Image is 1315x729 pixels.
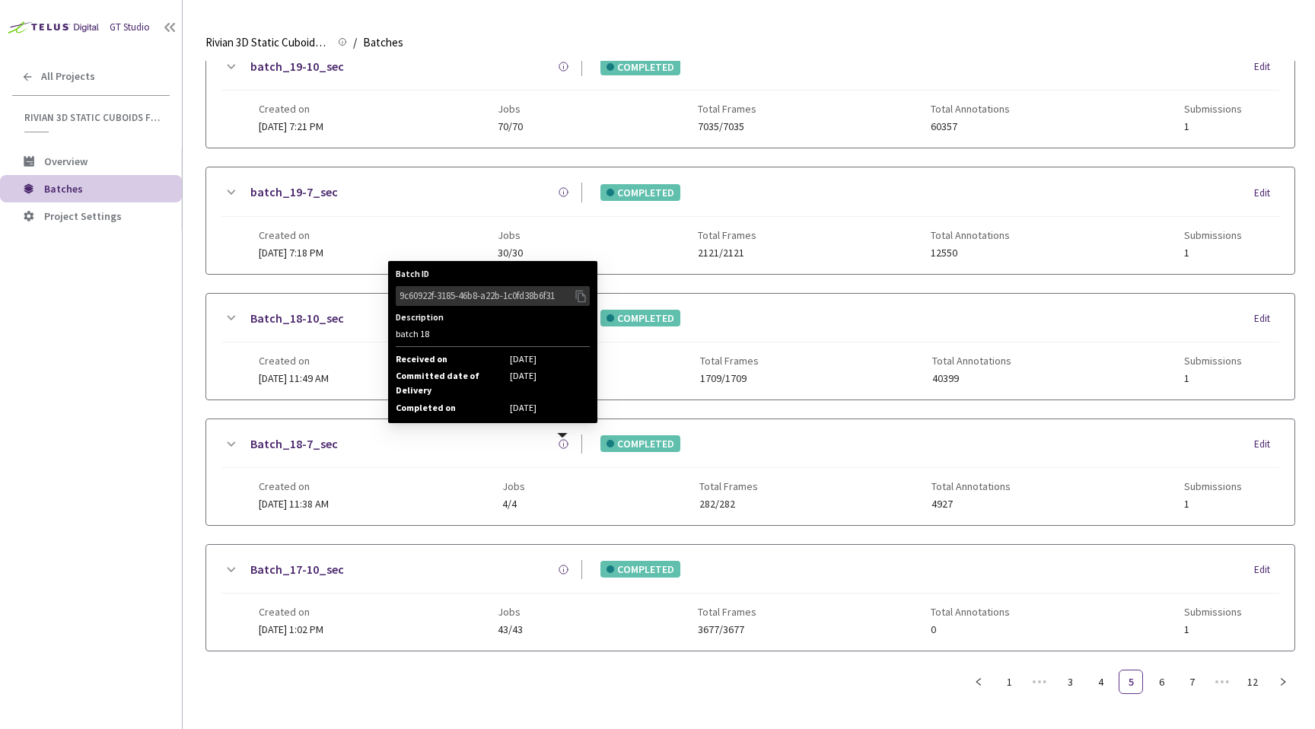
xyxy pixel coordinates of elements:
[1184,121,1242,132] span: 1
[1119,670,1143,694] li: 5
[1254,186,1279,201] div: Edit
[110,21,150,35] div: GT Studio
[699,498,758,510] span: 282/282
[206,419,1294,525] div: Batch_18-7_secBatch ID9c60922f-3185-46b8-a22b-1c0fd38b6f31Descriptionbatch 18Received on[DATE]Com...
[700,355,759,367] span: Total Frames
[498,121,523,132] span: 70/70
[498,103,523,115] span: Jobs
[498,606,523,618] span: Jobs
[206,42,1294,148] div: batch_19-10_secCOMPLETEDEditCreated on[DATE] 7:21 PMJobs70/70Total Frames7035/7035Total Annotatio...
[1089,670,1112,693] a: 4
[1184,373,1242,384] span: 1
[1027,670,1052,694] span: •••
[966,670,991,694] li: Previous Page
[932,355,1011,367] span: Total Annotations
[1240,670,1265,694] li: 12
[698,121,756,132] span: 7035/7035
[206,167,1294,273] div: batch_19-7_secCOMPLETEDEditCreated on[DATE] 7:18 PMJobs30/30Total Frames2121/2121Total Annotation...
[1254,562,1279,578] div: Edit
[396,327,590,342] div: batch 18
[41,70,95,83] span: All Projects
[206,545,1294,651] div: Batch_17-10_secCOMPLETEDEditCreated on[DATE] 1:02 PMJobs43/43Total Frames3677/3677Total Annotatio...
[250,57,344,76] a: batch_19-10_sec
[400,288,573,304] div: 9c60922f-3185-46b8-a22b-1c0fd38b6f31
[396,267,590,282] div: Batch ID
[1184,229,1242,241] span: Submissions
[44,154,88,168] span: Overview
[1271,670,1295,694] li: Next Page
[698,624,756,635] span: 3677/3677
[1088,670,1113,694] li: 4
[1210,670,1234,694] span: •••
[600,310,680,326] div: COMPLETED
[1184,247,1242,259] span: 1
[931,480,1011,492] span: Total Annotations
[353,33,357,52] li: /
[396,401,479,415] span: Completed on
[1150,670,1173,693] a: 6
[250,183,338,202] a: batch_19-7_sec
[502,498,525,510] span: 4/4
[259,371,329,385] span: [DATE] 11:49 AM
[1254,311,1279,326] div: Edit
[1119,670,1142,693] a: 5
[498,229,523,241] span: Jobs
[1184,480,1242,492] span: Submissions
[698,229,756,241] span: Total Frames
[502,480,525,492] span: Jobs
[966,670,991,694] button: left
[259,103,323,115] span: Created on
[931,121,1010,132] span: 60357
[1278,677,1288,686] span: right
[1180,670,1203,693] a: 7
[396,369,479,398] span: Committed date of Delivery
[1184,498,1242,510] span: 1
[510,352,537,366] span: [DATE]
[1180,670,1204,694] li: 7
[932,373,1011,384] span: 40399
[699,480,758,492] span: Total Frames
[363,33,403,52] span: Batches
[259,229,323,241] span: Created on
[24,111,161,124] span: Rivian 3D Static Cuboids fixed[2024-25]
[931,103,1010,115] span: Total Annotations
[600,435,680,452] div: COMPLETED
[259,355,329,367] span: Created on
[498,624,523,635] span: 43/43
[998,670,1020,693] a: 1
[259,606,323,618] span: Created on
[698,606,756,618] span: Total Frames
[510,369,537,398] span: [DATE]
[600,59,680,75] div: COMPLETED
[931,229,1010,241] span: Total Annotations
[931,247,1010,259] span: 12550
[259,622,323,636] span: [DATE] 1:02 PM
[931,624,1010,635] span: 0
[997,670,1021,694] li: 1
[259,480,329,492] span: Created on
[1059,670,1081,693] a: 3
[1210,670,1234,694] li: Next 5 Pages
[259,246,323,259] span: [DATE] 7:18 PM
[1184,606,1242,618] span: Submissions
[44,182,83,196] span: Batches
[974,677,983,686] span: left
[1271,670,1295,694] button: right
[700,373,759,384] span: 1709/1709
[250,435,338,454] a: Batch_18-7_sec
[259,119,323,133] span: [DATE] 7:21 PM
[1149,670,1173,694] li: 6
[396,352,479,366] span: Received on
[1058,670,1082,694] li: 3
[1184,355,1242,367] span: Submissions
[44,209,122,223] span: Project Settings
[698,247,756,259] span: 2121/2121
[205,33,329,52] span: Rivian 3D Static Cuboids fixed[2024-25]
[931,498,1011,510] span: 4927
[1254,437,1279,452] div: Edit
[1184,624,1242,635] span: 1
[396,310,590,325] div: Description
[250,560,344,579] a: Batch_17-10_sec
[1241,670,1264,693] a: 12
[698,103,756,115] span: Total Frames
